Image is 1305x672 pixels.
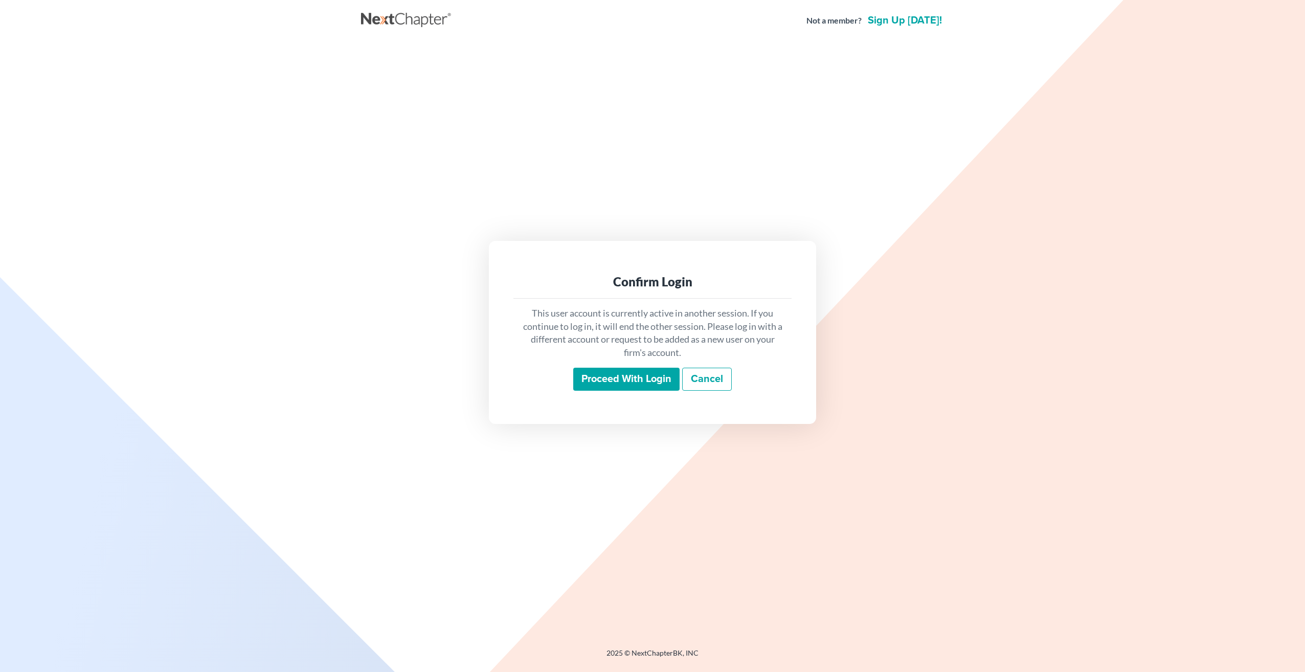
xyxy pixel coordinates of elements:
div: 2025 © NextChapterBK, INC [361,648,944,666]
a: Sign up [DATE]! [866,15,944,26]
p: This user account is currently active in another session. If you continue to log in, it will end ... [522,307,783,360]
div: Confirm Login [522,274,783,290]
a: Cancel [682,368,732,391]
input: Proceed with login [573,368,680,391]
strong: Not a member? [806,15,862,27]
